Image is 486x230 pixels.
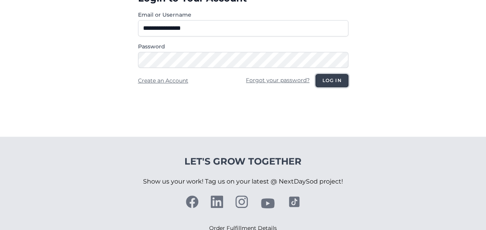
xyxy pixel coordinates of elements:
p: Show us your work! Tag us on your latest @ NextDaySod project! [143,168,343,196]
a: Create an Account [138,77,188,84]
button: Log in [315,74,348,87]
label: Password [138,43,348,50]
h4: Let's Grow Together [143,155,343,168]
label: Email or Username [138,11,348,19]
a: Forgot your password? [246,77,309,84]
